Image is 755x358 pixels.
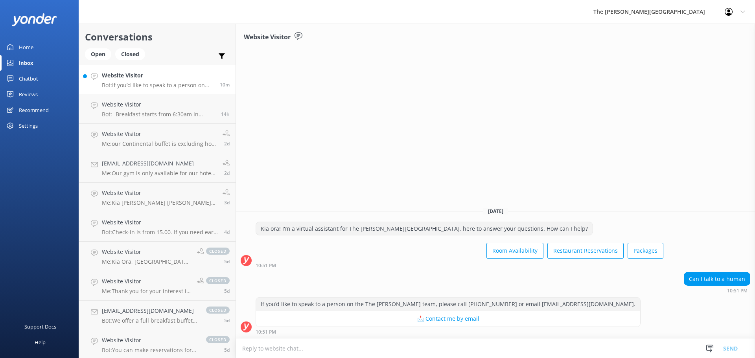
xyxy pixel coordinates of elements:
div: Recommend [19,102,49,118]
p: Me: Thank you for your interest in dining with us at True South Dining Room. While our Snack Food... [102,288,191,295]
p: Bot: If you’d like to speak to a person on the The [PERSON_NAME] team, please call [PHONE_NUMBER]... [102,82,214,89]
h4: [EMAIL_ADDRESS][DOMAIN_NAME] [102,159,217,168]
div: If you’d like to speak to a person on the The [PERSON_NAME] team, please call [PHONE_NUMBER] or e... [256,297,640,311]
span: closed [206,248,230,255]
h4: Website Visitor [102,336,198,345]
a: Closed [115,50,149,58]
h4: [EMAIL_ADDRESS][DOMAIN_NAME] [102,307,198,315]
a: Website VisitorMe:Kia Ora, [GEOGRAPHIC_DATA][PERSON_NAME] is located on [STREET_ADDRESS]. Distanc... [79,242,236,271]
div: Can I talk to a human [684,272,750,286]
a: Website VisitorMe:Kia [PERSON_NAME] [PERSON_NAME], Thank you for your message, Wi will send you t... [79,183,236,212]
a: Website VisitorMe:Thank you for your interest in dining with us at True South Dining Room. While ... [79,271,236,301]
p: Bot: You can make reservations for the True South Dining Room online at [URL][DOMAIN_NAME]. For l... [102,347,198,354]
span: Aug 21 2025 05:40am (UTC +12:00) Pacific/Auckland [224,199,230,206]
button: 📩 Contact me by email [256,311,640,327]
div: Closed [115,48,145,60]
div: Support Docs [24,319,56,334]
div: Kia ora! I'm a virtual assistant for The [PERSON_NAME][GEOGRAPHIC_DATA], here to answer your ques... [256,222,593,235]
span: Aug 24 2025 08:58am (UTC +12:00) Pacific/Auckland [221,111,230,117]
strong: 10:51 PM [256,330,276,334]
a: Website VisitorMe:our Continental buffet is excluding hot food.2d [79,124,236,153]
h4: Website Visitor [102,100,215,109]
span: Aug 19 2025 06:51pm (UTC +12:00) Pacific/Auckland [224,258,230,265]
div: Reviews [19,86,38,102]
span: closed [206,277,230,284]
span: closed [206,307,230,314]
div: Settings [19,118,38,134]
span: Aug 19 2025 06:46pm (UTC +12:00) Pacific/Auckland [224,288,230,294]
h4: Website Visitor [102,277,191,286]
a: Website VisitorBot:If you’d like to speak to a person on the The [PERSON_NAME] team, please call ... [79,65,236,94]
p: Bot: Check-in is from 15.00. If you need early check-in, it's subject to availability and fees ma... [102,229,218,236]
div: Home [19,39,33,55]
h4: Website Visitor [102,130,217,138]
span: closed [206,336,230,343]
div: Open [85,48,111,60]
div: Aug 24 2025 10:51pm (UTC +12:00) Pacific/Auckland [256,329,641,334]
h4: Website Visitor [102,218,218,227]
h4: Website Visitor [102,248,191,256]
p: Me: Our gym is only available for our hotel guests. [102,170,217,177]
div: Help [35,334,46,350]
span: Aug 24 2025 10:51pm (UTC +12:00) Pacific/Auckland [220,81,230,88]
button: Room Availability [486,243,543,259]
h4: Website Visitor [102,189,217,197]
div: Inbox [19,55,33,71]
p: Me: Kia Ora, [GEOGRAPHIC_DATA][PERSON_NAME] is located on [STREET_ADDRESS]. Distance to/from [GEO... [102,258,191,265]
a: [EMAIL_ADDRESS][DOMAIN_NAME]Bot:We offer a full breakfast buffet all year around except May and J... [79,301,236,330]
div: Chatbot [19,71,38,86]
span: [DATE] [483,208,508,215]
a: [EMAIL_ADDRESS][DOMAIN_NAME]Me:Our gym is only available for our hotel guests.2d [79,153,236,183]
strong: 10:51 PM [256,263,276,268]
img: yonder-white-logo.png [12,13,57,26]
a: Open [85,50,115,58]
h4: Website Visitor [102,71,214,80]
span: Aug 22 2025 02:09pm (UTC +12:00) Pacific/Auckland [224,170,230,176]
p: Me: our Continental buffet is excluding hot food. [102,140,217,147]
span: Aug 19 2025 11:08am (UTC +12:00) Pacific/Auckland [224,347,230,353]
span: Aug 19 2025 04:40pm (UTC +12:00) Pacific/Auckland [224,317,230,324]
div: Aug 24 2025 10:51pm (UTC +12:00) Pacific/Auckland [256,263,663,268]
button: Restaurant Reservations [547,243,624,259]
span: Aug 20 2025 05:29pm (UTC +12:00) Pacific/Auckland [224,229,230,235]
strong: 10:51 PM [727,288,748,293]
button: Packages [628,243,663,259]
h2: Conversations [85,29,230,44]
a: Website VisitorBot:- Breakfast starts from 6:30am in Summer and Spring and from 7:00am in Autumn ... [79,94,236,124]
a: Website VisitorBot:Check-in is from 15.00. If you need early check-in, it's subject to availabili... [79,212,236,242]
p: Me: Kia [PERSON_NAME] [PERSON_NAME], Thank you for your message, Wi will send you the receipt to ... [102,199,217,206]
span: Aug 22 2025 02:15pm (UTC +12:00) Pacific/Auckland [224,140,230,147]
p: Bot: - Breakfast starts from 6:30am in Summer and Spring and from 7:00am in Autumn and Winter. - ... [102,111,215,118]
p: Bot: We offer a full breakfast buffet all year around except May and June, where we offer cooked ... [102,317,198,324]
h3: Website Visitor [244,32,291,42]
div: Aug 24 2025 10:51pm (UTC +12:00) Pacific/Auckland [684,288,750,293]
